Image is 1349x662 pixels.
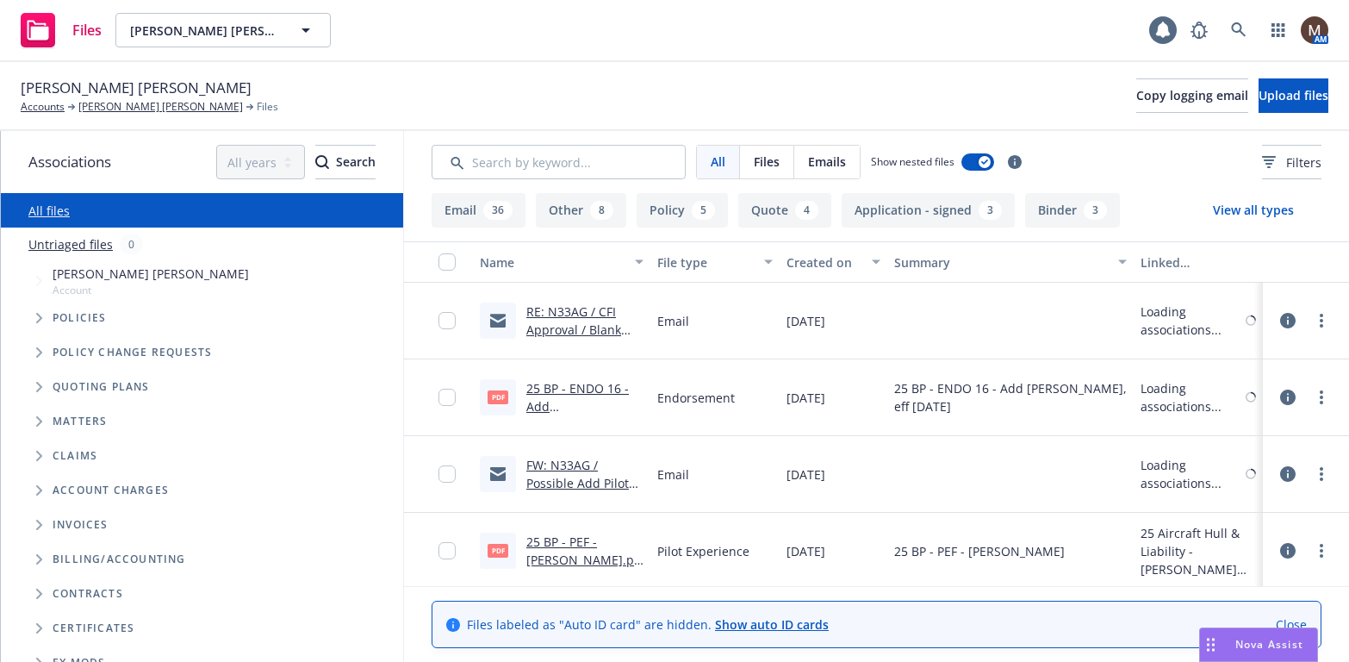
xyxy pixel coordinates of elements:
[438,465,456,483] input: Toggle Row Selected
[28,235,113,253] a: Untriaged files
[438,389,456,406] input: Toggle Row Selected
[1301,16,1328,44] img: photo
[657,312,689,330] span: Email
[28,203,70,219] a: All files
[53,313,107,323] span: Policies
[1182,13,1216,47] a: Report a Bug
[467,615,829,634] span: Files labeled as "Auto ID card" are hidden.
[637,193,728,228] button: Policy
[1235,637,1303,652] span: Nova Assist
[526,380,629,451] a: 25 BP - ENDO 16 - Add [PERSON_NAME], eff [DATE].pdf
[871,154,954,169] span: Show nested files
[488,390,508,403] span: pdf
[315,146,376,178] div: Search
[786,253,861,272] div: Created on
[657,253,754,272] div: File type
[715,616,829,633] a: Show auto ID cards
[1222,13,1256,47] a: Search
[1262,153,1321,172] span: Filters
[1259,87,1328,103] span: Upload files
[53,451,97,461] span: Claims
[1084,201,1107,220] div: 3
[1199,628,1318,662] button: Nova Assist
[1025,193,1120,228] button: Binder
[894,542,1065,560] span: 25 BP - PEF - [PERSON_NAME]
[1311,310,1332,331] a: more
[657,465,689,484] span: Email
[754,153,780,171] span: Files
[1141,379,1242,415] div: Loading associations...
[1200,628,1222,661] div: Drag to move
[432,193,525,228] button: Email
[1311,387,1332,408] a: more
[53,347,212,358] span: Policy change requests
[887,241,1134,283] button: Summary
[650,241,780,283] button: File type
[1286,153,1321,172] span: Filters
[53,382,150,392] span: Quoting plans
[738,193,831,228] button: Quote
[53,485,169,496] span: Account charges
[780,241,887,283] button: Created on
[786,542,825,560] span: [DATE]
[257,99,278,115] span: Files
[786,312,825,330] span: [DATE]
[894,253,1108,272] div: Summary
[1259,78,1328,113] button: Upload files
[657,542,749,560] span: Pilot Experience
[711,153,725,171] span: All
[53,265,249,283] span: [PERSON_NAME] [PERSON_NAME]
[536,193,626,228] button: Other
[1136,78,1248,113] button: Copy logging email
[488,544,508,557] span: pdf
[438,542,456,559] input: Toggle Row Selected
[979,201,1002,220] div: 3
[786,465,825,484] span: [DATE]
[315,155,329,169] svg: Search
[480,253,625,272] div: Name
[526,457,629,564] a: FW: N33AG / Possible Add Pilot (CFI) / [PERSON_NAME] [PERSON_NAME] 3AC825380
[72,23,102,37] span: Files
[786,389,825,407] span: [DATE]
[1134,241,1263,283] button: Linked associations
[53,283,249,297] span: Account
[53,623,134,634] span: Certificates
[590,201,613,220] div: 8
[842,193,1015,228] button: Application - signed
[1311,464,1332,484] a: more
[1262,145,1321,179] button: Filters
[438,312,456,329] input: Toggle Row Selected
[432,145,686,179] input: Search by keyword...
[473,241,650,283] button: Name
[692,201,715,220] div: 5
[795,201,818,220] div: 4
[1,261,403,542] div: Tree Example
[53,554,186,565] span: Billing/Accounting
[115,13,331,47] button: [PERSON_NAME] [PERSON_NAME]
[315,145,376,179] button: SearchSearch
[1141,456,1242,492] div: Loading associations...
[526,534,642,586] a: 25 BP - PEF - [PERSON_NAME].pdf
[483,201,513,220] div: 36
[1141,303,1242,339] div: Loading associations...
[53,416,107,427] span: Matters
[120,234,143,254] div: 0
[438,253,456,271] input: Select all
[657,389,735,407] span: Endorsement
[28,151,111,173] span: Associations
[894,379,1127,415] span: 25 BP - ENDO 16 - Add [PERSON_NAME], eff [DATE]
[78,99,243,115] a: [PERSON_NAME] [PERSON_NAME]
[53,520,109,530] span: Invoices
[53,589,123,599] span: Contracts
[21,77,252,99] span: [PERSON_NAME] [PERSON_NAME]
[808,153,846,171] span: Emails
[14,6,109,54] a: Files
[1276,615,1307,634] a: Close
[21,99,65,115] a: Accounts
[1261,13,1296,47] a: Switch app
[130,22,279,40] span: [PERSON_NAME] [PERSON_NAME]
[1141,253,1256,272] div: Linked associations
[526,303,623,392] a: RE: N33AG / CFI Approval / Blank Pilot Form / [PERSON_NAME] Sorry
[1185,193,1321,228] button: View all types
[1136,87,1248,103] span: Copy logging email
